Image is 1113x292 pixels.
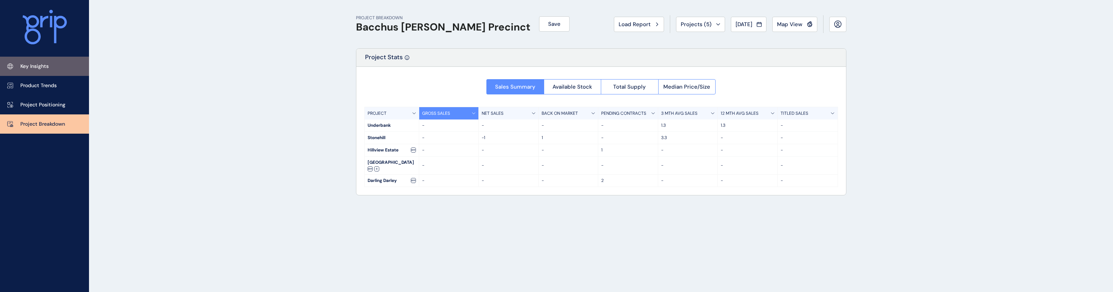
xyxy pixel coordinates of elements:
p: 1 [601,147,655,153]
span: Load Report [619,21,651,28]
p: - [721,147,774,153]
p: TITLED SALES [781,110,808,117]
p: - [781,162,835,169]
p: Project Positioning [20,101,65,109]
span: Projects ( 5 ) [681,21,712,28]
p: - [542,178,595,184]
button: Map View [772,17,817,32]
p: Product Trends [20,82,57,89]
p: - [601,162,655,169]
p: - [721,162,774,169]
p: - [422,178,476,184]
p: - [661,147,715,153]
p: 12 MTH AVG SALES [721,110,758,117]
p: GROSS SALES [422,110,450,117]
button: Median Price/Size [658,79,716,94]
p: 1.3 [661,122,715,129]
div: Hillview Estate [365,144,419,156]
p: Project Breakdown [20,121,65,128]
p: - [781,135,835,141]
button: Available Stock [544,79,601,94]
span: [DATE] [736,21,752,28]
button: [DATE] [731,17,766,32]
p: - [661,178,715,184]
p: - [422,135,476,141]
button: Save [539,16,570,32]
p: Key Insights [20,63,49,70]
p: PENDING CONTRACTS [601,110,646,117]
button: Total Supply [601,79,658,94]
p: Project Stats [365,53,403,66]
p: - [781,122,835,129]
p: - [661,162,715,169]
span: Map View [777,21,802,28]
p: 1 [542,135,595,141]
p: - [601,135,655,141]
p: - [542,147,595,153]
span: Save [548,20,560,28]
p: - [781,147,835,153]
button: Load Report [614,17,664,32]
div: [GEOGRAPHIC_DATA] [365,157,419,174]
p: - [422,162,476,169]
div: Stonehill [365,132,419,144]
p: - [721,178,774,184]
button: Projects (5) [676,17,725,32]
p: - [721,135,774,141]
p: - [422,147,476,153]
p: -1 [482,135,535,141]
p: - [482,178,535,184]
p: - [482,122,535,129]
p: PROJECT BREAKDOWN [356,15,530,21]
span: Available Stock [553,83,592,90]
span: Median Price/Size [663,83,710,90]
p: - [542,162,595,169]
p: - [601,122,655,129]
p: - [542,122,595,129]
div: Darling Darley [365,175,419,187]
p: - [781,178,835,184]
p: - [482,147,535,153]
p: PROJECT [368,110,386,117]
span: Sales Summary [495,83,535,90]
p: NET SALES [482,110,503,117]
p: BACK ON MARKET [542,110,578,117]
p: 3 MTH AVG SALES [661,110,697,117]
h1: Bacchus [PERSON_NAME] Precinct [356,21,530,33]
p: - [422,122,476,129]
p: 1.3 [721,122,774,129]
span: Total Supply [613,83,646,90]
div: Underbank [365,119,419,131]
p: 3.3 [661,135,715,141]
p: - [482,162,535,169]
button: Sales Summary [486,79,544,94]
p: 2 [601,178,655,184]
